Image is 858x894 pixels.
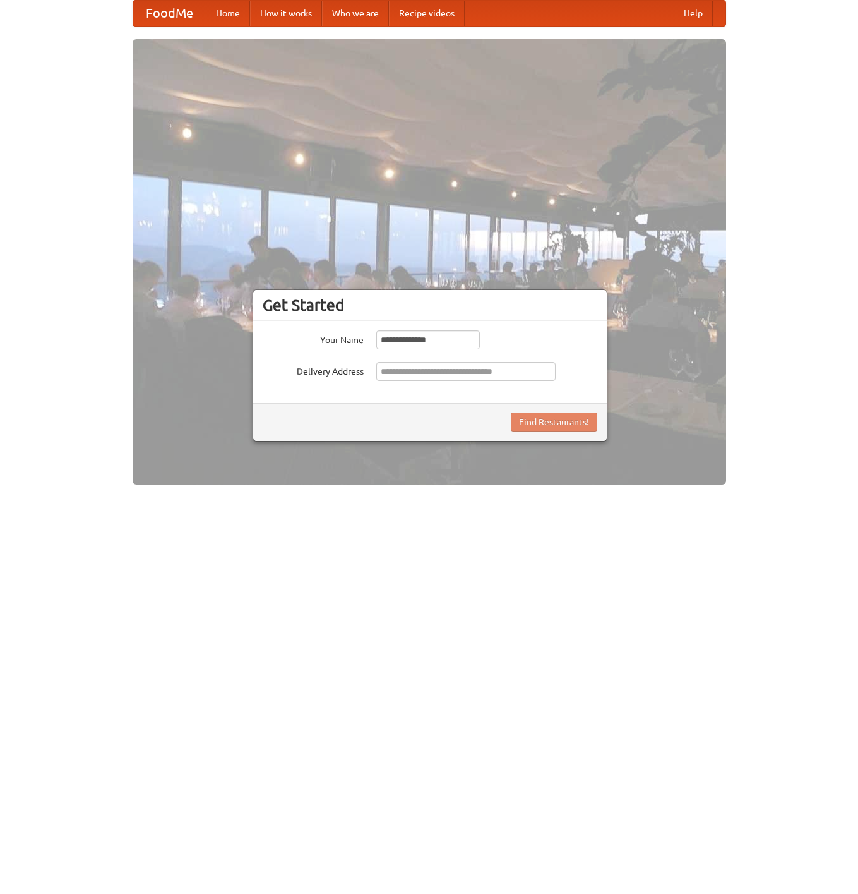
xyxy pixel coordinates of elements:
[206,1,250,26] a: Home
[263,362,364,378] label: Delivery Address
[322,1,389,26] a: Who we are
[263,296,597,315] h3: Get Started
[389,1,465,26] a: Recipe videos
[511,413,597,432] button: Find Restaurants!
[250,1,322,26] a: How it works
[263,330,364,346] label: Your Name
[133,1,206,26] a: FoodMe
[674,1,713,26] a: Help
